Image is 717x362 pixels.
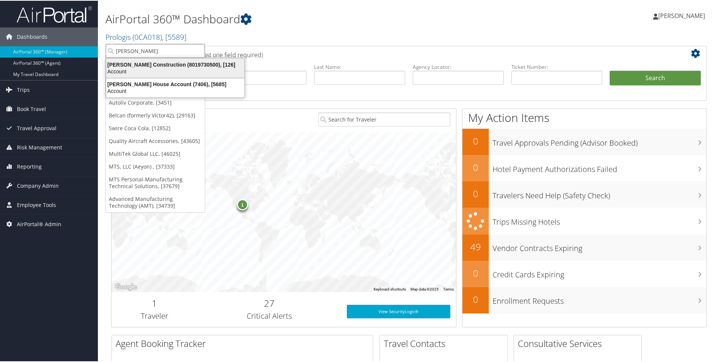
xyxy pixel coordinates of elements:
h2: Travel Contacts [384,336,507,349]
h3: Traveler [117,310,192,321]
a: 0Travelers Need Help (Safety Check) [462,181,706,207]
a: 0Hotel Payment Authorizations Failed [462,154,706,181]
a: 0Credit Cards Expiring [462,260,706,286]
h3: Enrollment Requests [493,291,706,306]
input: Search Accounts [106,43,205,57]
span: Map data ©2025 [410,286,439,291]
a: 0Enrollment Requests [462,286,706,313]
img: airportal-logo.png [17,5,92,23]
h2: Consultative Services [518,336,641,349]
a: Autoliv Corporate, [3451] [106,96,205,108]
h3: Travel Approvals Pending (Advisor Booked) [493,133,706,148]
span: [PERSON_NAME] [658,11,705,19]
h2: 0 [462,187,489,199]
div: 1 [237,198,248,210]
h3: Critical Alerts [203,310,336,321]
h2: 49 [462,240,489,252]
span: Travel Approval [17,118,56,137]
h2: 0 [462,134,489,147]
h3: Hotel Payment Authorizations Failed [493,160,706,174]
div: Account [102,67,249,74]
span: , [ 5589 ] [162,31,186,41]
span: (at least one field required) [191,50,263,58]
input: Search for Traveler [318,112,450,126]
h2: 0 [462,266,489,279]
a: Terms (opens in new tab) [443,286,454,291]
h3: Travelers Need Help (Safety Check) [493,186,706,200]
span: Risk Management [17,137,62,156]
h2: 27 [203,296,336,309]
h2: 0 [462,292,489,305]
a: Prologis [105,31,186,41]
div: [PERSON_NAME] Construction (8019730500), [126] [102,61,249,67]
a: Quality Aircraft Accessories, [43605] [106,134,205,147]
h2: Agent Booking Tracker [116,336,373,349]
a: MTS, LLC (Aeyon) , [37333] [106,160,205,172]
img: Google [113,281,138,291]
div: [PERSON_NAME] House Account (7406), [5685] [102,80,249,87]
button: Keyboard shortcuts [374,286,406,291]
h2: Airtinerary Lookup [117,47,651,59]
a: View SecurityLogic® [347,304,450,318]
label: Ticket Number: [511,62,603,70]
a: [PERSON_NAME] [653,4,712,26]
span: Dashboards [17,27,47,46]
h3: Credit Cards Expiring [493,265,706,279]
span: Reporting [17,157,42,175]
span: ( 0CA018 ) [133,31,162,41]
div: Account [102,87,249,94]
span: Trips [17,80,30,99]
span: Book Travel [17,99,46,118]
h1: AirPortal 360™ Dashboard [105,11,510,26]
a: 0Travel Approvals Pending (Advisor Booked) [462,128,706,154]
a: Advanced Manufacturing Technology (AMT), [34739] [106,192,205,211]
a: Open this area in Google Maps (opens a new window) [113,281,138,291]
h3: Trips Missing Hotels [493,212,706,227]
h2: 0 [462,160,489,173]
h3: Vendor Contracts Expiring [493,239,706,253]
span: Company Admin [17,176,59,195]
span: Employee Tools [17,195,56,214]
a: 49Vendor Contracts Expiring [462,234,706,260]
button: Search [610,70,701,85]
label: Last Name: [314,62,405,70]
h2: 1 [117,296,192,309]
h1: My Action Items [462,109,706,125]
label: First Name: [216,62,307,70]
a: MultiTek Global LLC, [46025] [106,147,205,160]
a: Swire Coca Cola, [12852] [106,121,205,134]
span: AirPortal® Admin [17,214,61,233]
a: Trips Missing Hotels [462,207,706,234]
label: Agency Locator: [413,62,504,70]
a: Belcan (formerly Victor42), [29163] [106,108,205,121]
a: MTS Personal-Manufacturing Technical Solutions, [37679] [106,172,205,192]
